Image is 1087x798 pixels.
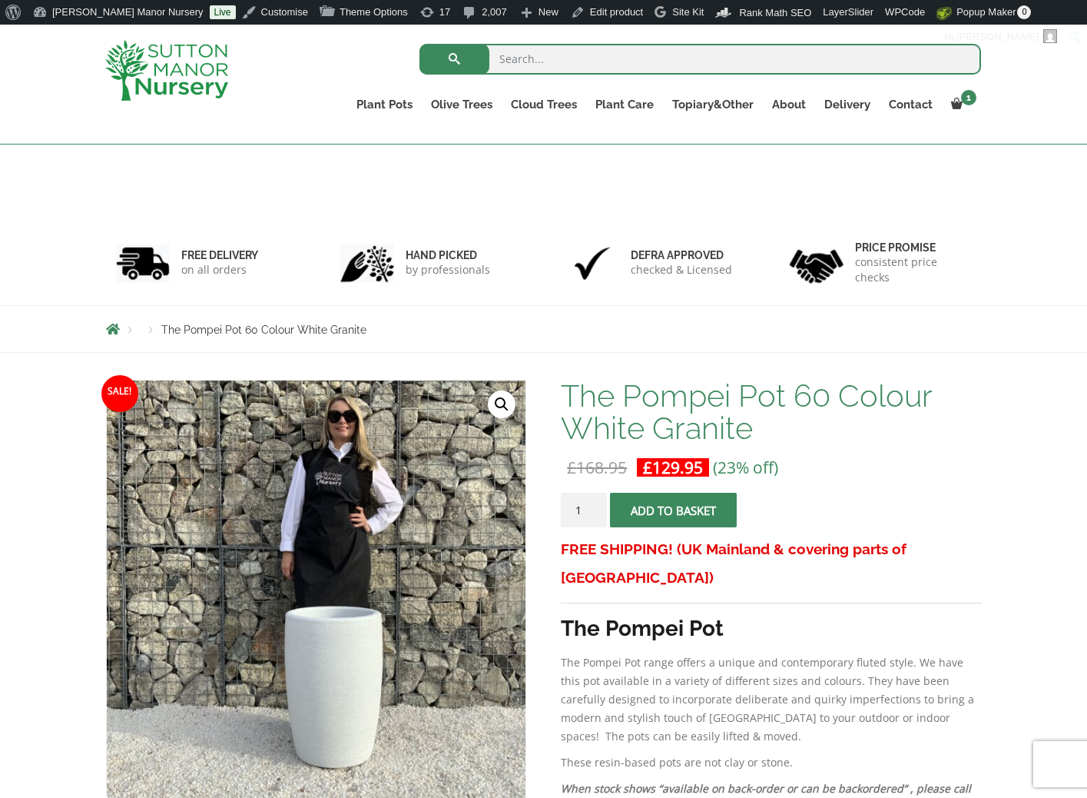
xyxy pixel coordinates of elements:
span: Rank Math SEO [739,7,811,18]
span: [PERSON_NAME] [956,31,1039,42]
span: Site Kit [672,6,704,18]
h3: FREE SHIPPING! (UK Mainland & covering parts of [GEOGRAPHIC_DATA]) [561,535,981,592]
nav: Breadcrumbs [106,323,982,335]
h6: Price promise [855,241,972,254]
h6: hand picked [406,248,490,262]
img: 2.jpg [340,244,394,283]
h1: The Pompei Pot 60 Colour White Granite [561,380,981,444]
a: Plant Pots [347,94,422,115]
h6: FREE DELIVERY [181,248,258,262]
p: on all orders [181,262,258,278]
a: Live [210,5,236,19]
p: checked & Licensed [631,262,732,278]
a: Contact [880,94,942,115]
span: (23% off) [713,457,778,478]
a: Olive Trees [422,94,502,115]
strong: The Pompei Pot [561,616,724,641]
img: 1.jpg [116,244,170,283]
p: consistent price checks [855,254,972,285]
input: Search... [419,44,981,75]
a: About [763,94,815,115]
button: Add to basket [610,493,737,527]
a: Delivery [815,94,880,115]
a: Cloud Trees [502,94,586,115]
a: Plant Care [586,94,663,115]
span: The Pompei Pot 60 Colour White Granite [161,324,366,336]
a: View full-screen image gallery [488,391,515,418]
img: 3.jpg [565,244,619,283]
a: Topiary&Other [663,94,763,115]
span: 1 [961,90,976,105]
p: These resin-based pots are not clay or stone. [561,753,981,772]
span: Sale! [101,375,138,412]
bdi: 168.95 [567,457,627,478]
img: 4.jpg [790,240,843,287]
p: The Pompei Pot range offers a unique and contemporary fluted style. We have this pot available in... [561,653,981,746]
h6: Defra approved [631,248,732,262]
a: Hi, [939,25,1063,49]
img: logo [105,40,228,101]
input: Product quantity [561,493,607,527]
span: £ [567,457,576,478]
bdi: 129.95 [643,457,703,478]
a: 1 [942,94,981,115]
span: 0 [1017,5,1031,19]
span: £ [643,457,652,478]
p: by professionals [406,262,490,278]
